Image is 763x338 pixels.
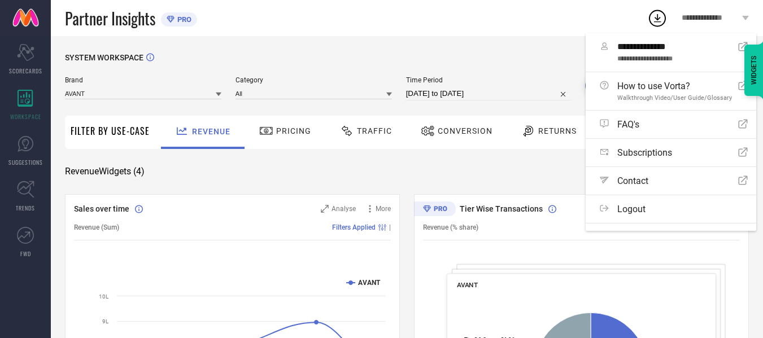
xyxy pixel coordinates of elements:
[406,87,572,100] input: Select time period
[9,67,42,75] span: SCORECARDS
[74,204,129,213] span: Sales over time
[8,158,43,166] span: SUGGESTIONS
[538,126,577,135] span: Returns
[358,279,381,287] text: AVANT
[65,53,143,62] span: SYSTEM WORKSPACE
[389,223,391,231] span: |
[102,318,109,324] text: 9L
[617,204,646,214] span: Logout
[414,201,456,218] div: Premium
[586,111,756,138] a: FAQ's
[99,293,109,300] text: 10L
[321,205,329,213] svg: Zoom
[65,7,155,30] span: Partner Insights
[457,281,478,289] span: AVANT
[74,223,119,231] span: Revenue (Sum)
[71,124,150,138] span: Filter By Use-Case
[16,204,35,212] span: TRENDS
[65,76,221,84] span: Brand
[332,205,356,213] span: Analyse
[20,249,31,258] span: FWD
[438,126,492,135] span: Conversion
[586,167,756,195] a: Contact
[376,205,391,213] span: More
[276,126,311,135] span: Pricing
[617,81,732,91] span: How to use Vorta?
[617,119,639,130] span: FAQ's
[357,126,392,135] span: Traffic
[617,175,648,186] span: Contact
[10,112,41,121] span: WORKSPACE
[423,223,478,231] span: Revenue (% share)
[617,147,672,158] span: Subscriptions
[586,72,756,110] a: How to use Vorta?Walkthrough Video/User Guide/Glossary
[236,76,392,84] span: Category
[617,94,732,102] span: Walkthrough Video/User Guide/Glossary
[192,127,230,136] span: Revenue
[460,204,543,213] span: Tier Wise Transactions
[65,166,145,177] span: Revenue Widgets ( 4 )
[406,76,572,84] span: Time Period
[586,139,756,166] a: Subscriptions
[647,8,668,28] div: Open download list
[332,223,376,231] span: Filters Applied
[175,15,191,24] span: PRO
